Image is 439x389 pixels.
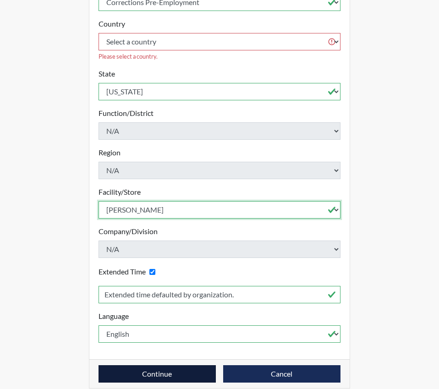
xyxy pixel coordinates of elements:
[99,108,154,119] label: Function/District
[99,68,115,79] label: State
[99,147,121,158] label: Region
[99,186,141,197] label: Facility/Store
[99,52,340,61] div: Please select a country.
[99,311,129,322] label: Language
[99,18,125,29] label: Country
[99,226,158,237] label: Company/Division
[99,365,216,383] button: Continue
[99,286,340,303] input: Reason for Extension
[99,266,146,277] label: Extended Time
[223,365,340,383] button: Cancel
[99,265,159,279] div: Checking this box will provide the interviewee with an accomodation of extra time to answer each ...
